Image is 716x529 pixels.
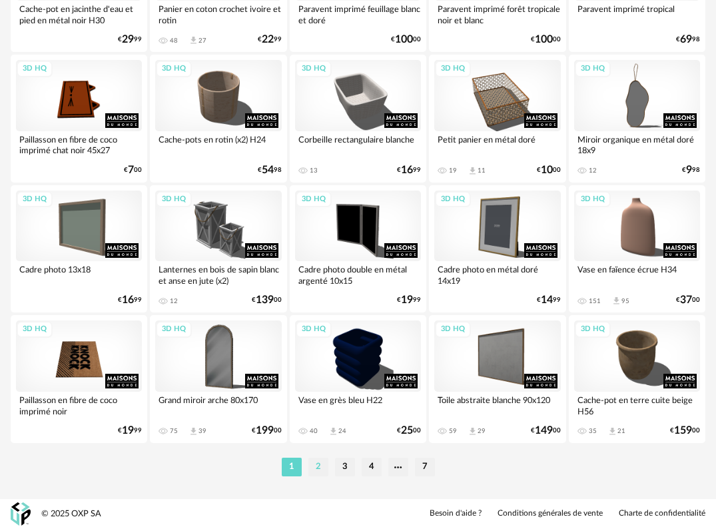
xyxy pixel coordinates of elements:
div: € 00 [124,166,142,175]
div: 151 [589,297,601,305]
div: 35 [589,427,597,435]
div: € 99 [118,296,142,304]
div: 3D HQ [17,191,53,208]
a: 3D HQ Cadre photo double en métal argenté 10x15 €1999 [290,185,426,313]
div: € 00 [252,296,282,304]
span: Download icon [611,296,621,306]
span: 25 [401,426,413,435]
div: 39 [198,427,206,435]
a: 3D HQ Paillasson en fibre de coco imprimé chat noir 45x27 €700 [11,55,147,183]
div: Cache-pots en rotin (x2) H24 [155,131,281,158]
div: 59 [449,427,457,435]
a: Conditions générales de vente [498,508,603,519]
div: 40 [310,427,318,435]
div: € 99 [118,35,142,44]
div: € 00 [537,166,561,175]
div: € 99 [397,296,421,304]
a: Besoin d'aide ? [430,508,482,519]
div: 3D HQ [575,321,611,338]
div: Grand miroir arche 80x170 [155,392,281,418]
span: 37 [680,296,692,304]
div: 11 [478,167,486,175]
div: 95 [621,297,629,305]
span: 100 [395,35,413,44]
a: 3D HQ Cadre photo 13x18 €1699 [11,185,147,313]
div: € 98 [258,166,282,175]
div: Cadre photo en métal doré 14x19 [434,261,560,288]
span: 16 [401,166,413,175]
span: 54 [262,166,274,175]
span: 29 [122,35,134,44]
div: 3D HQ [435,191,471,208]
div: 3D HQ [156,321,192,338]
div: 3D HQ [435,61,471,77]
a: 3D HQ Miroir organique en métal doré 18x9 12 €998 [569,55,705,183]
div: Petit panier en métal doré [434,131,560,158]
div: € 00 [391,35,421,44]
div: 3D HQ [156,191,192,208]
a: 3D HQ Cadre photo en métal doré 14x19 €1499 [429,185,565,313]
span: 22 [262,35,274,44]
li: 7 [415,458,435,476]
span: 100 [535,35,553,44]
span: Download icon [328,426,338,436]
a: 3D HQ Cache-pot en terre cuite beige H56 35 Download icon 21 €15900 [569,315,705,443]
div: € 00 [676,296,700,304]
div: 3D HQ [296,191,332,208]
div: 12 [170,297,178,305]
div: 27 [198,37,206,45]
div: € 98 [682,166,700,175]
div: € 98 [676,35,700,44]
span: 149 [535,426,553,435]
div: € 99 [537,296,561,304]
div: 3D HQ [17,61,53,77]
div: 12 [589,167,597,175]
div: Paravent imprimé tropical [574,1,700,27]
div: 24 [338,427,346,435]
div: 29 [478,427,486,435]
div: Panier en coton crochet ivoire et rotin [155,1,281,27]
div: Cadre photo 13x18 [16,261,142,288]
span: Download icon [468,166,478,176]
div: 21 [617,427,625,435]
span: 10 [541,166,553,175]
img: OXP [11,502,31,526]
div: Vase en grès bleu H22 [295,392,421,418]
div: 3D HQ [17,321,53,338]
span: 69 [680,35,692,44]
div: Corbeille rectangulaire blanche [295,131,421,158]
div: € 99 [397,166,421,175]
a: 3D HQ Cache-pots en rotin (x2) H24 €5498 [150,55,286,183]
span: Download icon [188,35,198,45]
a: 3D HQ Petit panier en métal doré 19 Download icon 11 €1000 [429,55,565,183]
div: Cadre photo double en métal argenté 10x15 [295,261,421,288]
div: 3D HQ [435,321,471,338]
div: € 00 [397,426,421,435]
span: 7 [128,166,134,175]
span: 19 [122,426,134,435]
a: 3D HQ Vase en grès bleu H22 40 Download icon 24 €2500 [290,315,426,443]
div: 19 [449,167,457,175]
div: € 99 [118,426,142,435]
span: 19 [401,296,413,304]
div: Cache-pot en jacinthe d'eau et pied en métal noir H30 [16,1,142,27]
div: 75 [170,427,178,435]
span: 139 [256,296,274,304]
a: 3D HQ Lanternes en bois de sapin blanc et anse en jute (x2) 12 €13900 [150,185,286,313]
div: € 99 [258,35,282,44]
div: Paillasson en fibre de coco imprimé chat noir 45x27 [16,131,142,158]
a: 3D HQ Vase en faïence écrue H34 151 Download icon 95 €3700 [569,185,705,313]
span: Download icon [188,426,198,436]
li: 1 [282,458,302,476]
div: Miroir organique en métal doré 18x9 [574,131,700,158]
div: 13 [310,167,318,175]
a: 3D HQ Toile abstraite blanche 90x120 59 Download icon 29 €14900 [429,315,565,443]
a: Charte de confidentialité [619,508,705,519]
div: € 00 [670,426,700,435]
div: 3D HQ [296,321,332,338]
div: 3D HQ [575,191,611,208]
span: 9 [686,166,692,175]
div: Cache-pot en terre cuite beige H56 [574,392,700,418]
div: Lanternes en bois de sapin blanc et anse en jute (x2) [155,261,281,288]
div: 48 [170,37,178,45]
